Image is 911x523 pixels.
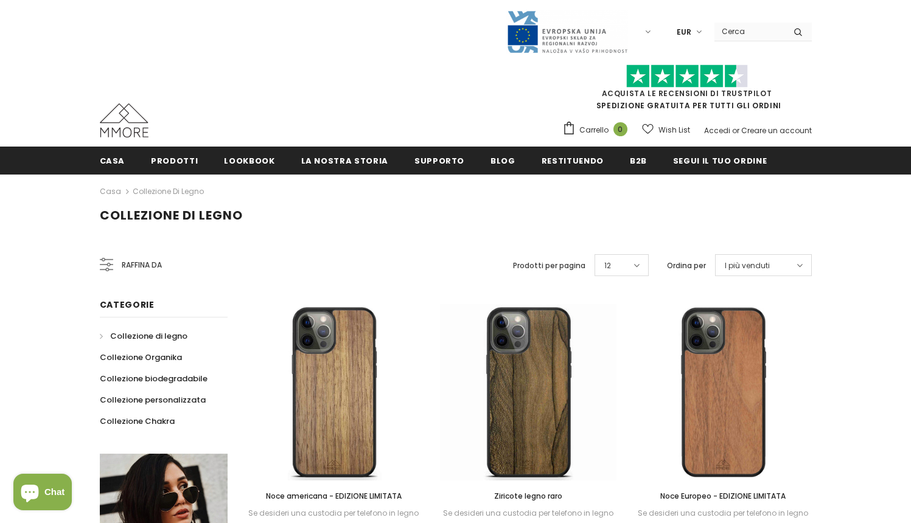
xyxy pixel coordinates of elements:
a: Acquista le recensioni di TrustPilot [602,88,772,99]
a: Collezione di legno [100,325,187,347]
span: La nostra storia [301,155,388,167]
span: B2B [630,155,647,167]
input: Search Site [714,23,784,40]
a: Casa [100,147,125,174]
span: Noce Europeo - EDIZIONE LIMITATA [660,491,786,501]
span: I più venduti [725,260,770,272]
inbox-online-store-chat: Shopify online store chat [10,474,75,513]
a: Collezione di legno [133,186,204,196]
span: or [732,125,739,136]
a: Noce Europeo - EDIZIONE LIMITATA [635,490,811,503]
a: Lookbook [224,147,274,174]
span: Restituendo [542,155,604,167]
span: Noce americana - EDIZIONE LIMITATA [266,491,402,501]
span: Carrello [579,124,609,136]
a: Blog [490,147,515,174]
span: Categorie [100,299,155,311]
a: Carrello 0 [562,121,634,139]
a: Collezione personalizzata [100,389,206,410]
span: Wish List [658,124,690,136]
span: 12 [604,260,611,272]
span: Collezione di legno [100,207,243,224]
a: Casa [100,184,121,199]
label: Ordina per [667,260,706,272]
span: Blog [490,155,515,167]
span: 0 [613,122,627,136]
span: supporto [414,155,464,167]
span: Raffina da [122,258,162,272]
span: Prodotti [151,155,198,167]
a: Ziricote legno raro [440,490,616,503]
span: Collezione biodegradabile [100,373,208,384]
span: EUR [677,26,691,38]
span: Collezione Organika [100,352,182,363]
a: Collezione Organika [100,347,182,368]
a: Prodotti [151,147,198,174]
span: Casa [100,155,125,167]
span: Ziricote legno raro [494,491,562,501]
a: Noce americana - EDIZIONE LIMITATA [246,490,422,503]
a: Collezione Chakra [100,410,175,432]
a: La nostra storia [301,147,388,174]
a: Segui il tuo ordine [673,147,767,174]
a: Wish List [642,119,690,140]
span: SPEDIZIONE GRATUITA PER TUTTI GLI ORDINI [562,70,812,111]
label: Prodotti per pagina [513,260,585,272]
span: Collezione di legno [110,330,187,342]
span: Collezione Chakra [100,415,175,427]
a: Accedi [704,125,730,136]
img: Fidati di Pilot Stars [626,64,748,88]
a: Restituendo [542,147,604,174]
a: Creare un account [741,125,812,136]
a: Javni Razpis [506,26,628,36]
img: Casi MMORE [100,103,148,137]
span: Segui il tuo ordine [673,155,767,167]
a: Collezione biodegradabile [100,368,208,389]
span: Lookbook [224,155,274,167]
img: Javni Razpis [506,10,628,54]
span: Collezione personalizzata [100,394,206,406]
a: B2B [630,147,647,174]
a: supporto [414,147,464,174]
